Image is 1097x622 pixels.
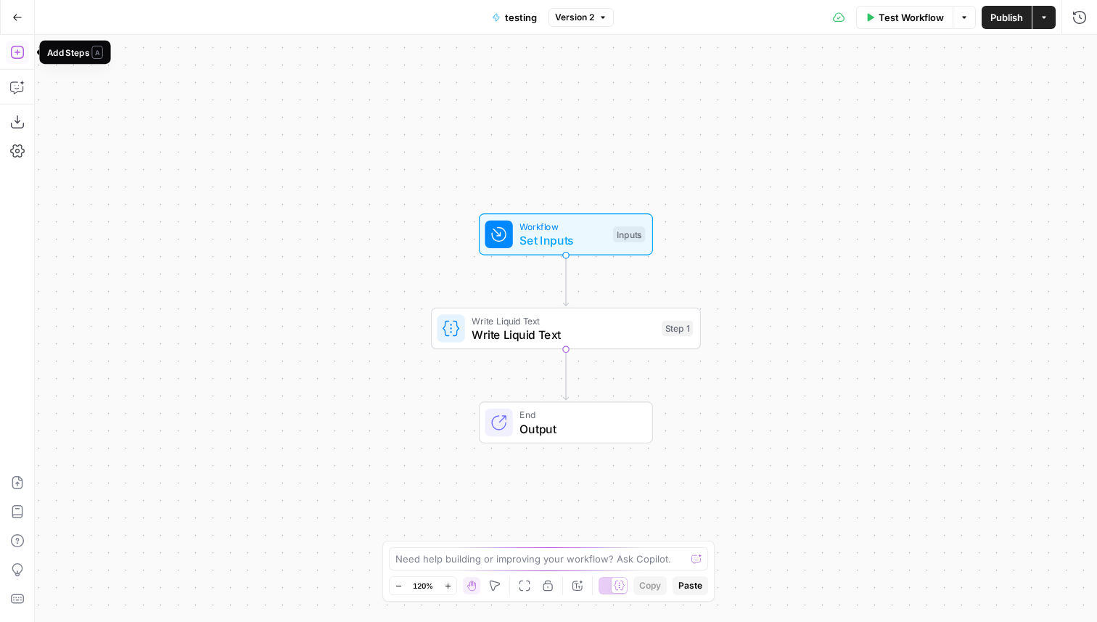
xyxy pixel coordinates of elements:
g: Edge from step_1 to end [563,349,568,400]
span: Version 2 [555,11,594,24]
button: Paste [673,576,708,595]
span: Copy [639,579,661,592]
span: Write Liquid Text [472,314,654,327]
span: Test Workflow [879,10,944,25]
span: End [519,408,638,422]
div: Step 1 [662,321,693,337]
g: Edge from start to step_1 [563,255,568,306]
button: Test Workflow [856,6,953,29]
div: EndOutput [431,401,701,443]
button: Publish [982,6,1032,29]
span: Output [519,420,638,438]
button: Version 2 [548,8,614,27]
span: Publish [990,10,1023,25]
div: Inputs [613,226,645,242]
div: Write Liquid TextWrite Liquid TextStep 1 [431,308,701,350]
span: Write Liquid Text [472,326,654,343]
button: Copy [633,576,667,595]
span: Paste [678,579,702,592]
button: testing [483,6,546,29]
span: Workflow [519,220,606,234]
div: WorkflowSet InputsInputs [431,213,701,255]
span: testing [505,10,537,25]
div: Add Steps [47,46,103,59]
span: A [91,46,102,59]
span: 120% [413,580,433,592]
span: Set Inputs [519,232,606,249]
